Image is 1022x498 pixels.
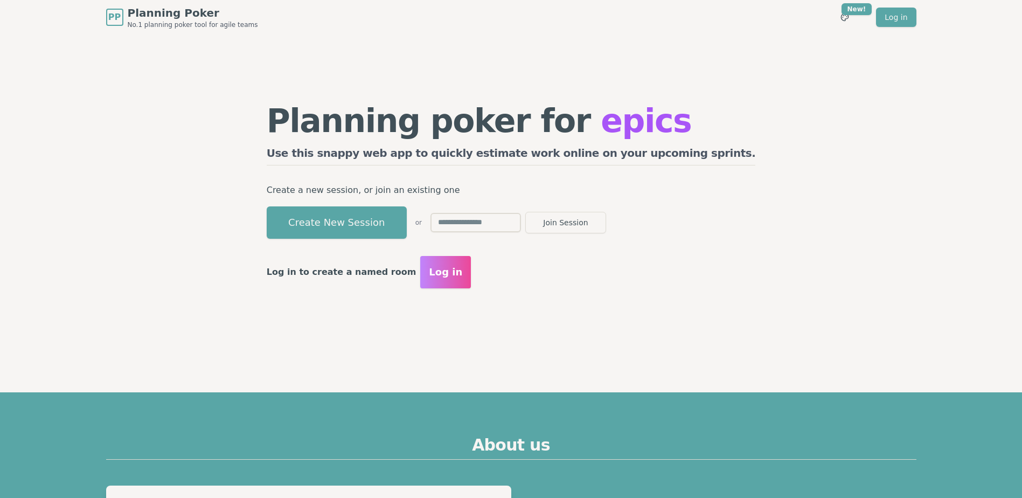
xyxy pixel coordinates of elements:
span: Log in [429,265,462,280]
a: PPPlanning PokerNo.1 planning poker tool for agile teams [106,5,258,29]
p: Log in to create a named room [267,265,416,280]
span: epics [601,102,691,140]
button: Create New Session [267,206,407,239]
a: Log in [876,8,916,27]
h1: Planning poker for [267,105,756,137]
span: Planning Poker [128,5,258,20]
span: No.1 planning poker tool for agile teams [128,20,258,29]
span: or [415,218,422,227]
h2: Use this snappy web app to quickly estimate work online on your upcoming sprints. [267,146,756,165]
h2: About us [106,435,916,460]
p: Create a new session, or join an existing one [267,183,756,198]
div: New! [842,3,872,15]
button: Log in [420,256,471,288]
button: Join Session [525,212,606,233]
button: New! [835,8,854,27]
span: PP [108,11,121,24]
